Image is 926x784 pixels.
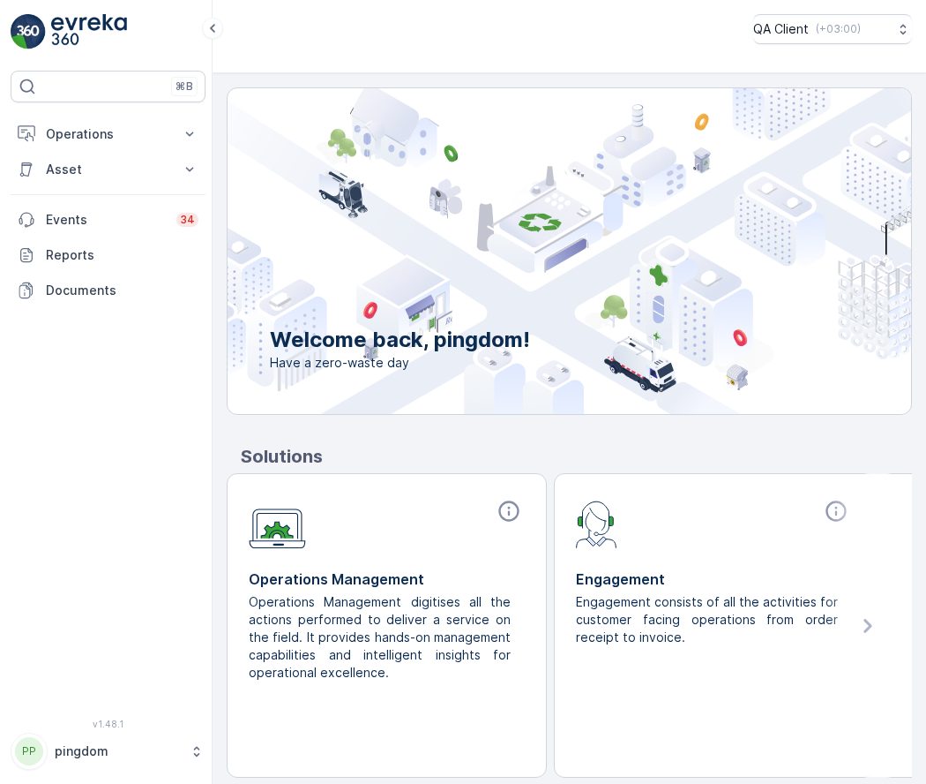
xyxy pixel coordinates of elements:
img: module-icon [576,499,617,548]
a: Reports [11,237,205,273]
p: Engagement consists of all the activities for customer facing operations from order receipt to in... [576,593,838,646]
button: Operations [11,117,205,152]
button: QA Client(+03:00) [753,14,912,44]
button: Asset [11,152,205,187]
p: ⌘B [175,79,193,94]
p: Operations Management [249,569,525,590]
p: Reports [46,246,198,264]
span: Have a zero-waste day [270,354,530,372]
a: Documents [11,273,205,308]
p: Engagement [576,569,852,590]
button: PPpingdom [11,733,205,770]
img: module-icon [249,499,306,549]
img: logo [11,14,46,49]
p: pingdom [55,743,181,760]
span: v 1.48.1 [11,719,205,729]
p: ( +03:00 ) [816,22,861,36]
p: QA Client [753,20,809,38]
p: Events [46,211,166,229]
p: Solutions [241,443,912,470]
img: city illustration [148,88,911,414]
div: PP [15,737,43,765]
p: Operations [46,125,170,143]
p: 34 [180,213,195,227]
a: Events34 [11,202,205,237]
p: Operations Management digitises all the actions performed to deliver a service on the field. It p... [249,593,511,682]
p: Documents [46,282,198,299]
p: Asset [46,161,170,178]
img: logo_light-DOdMpM7g.png [51,14,127,49]
p: Welcome back, pingdom! [270,326,530,354]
